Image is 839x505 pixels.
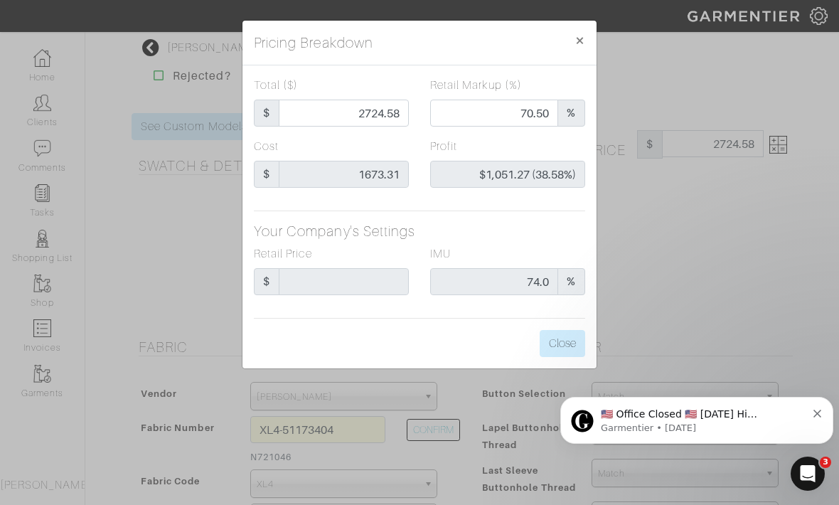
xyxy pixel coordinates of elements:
label: Retail Price [254,245,312,262]
span: $ [254,100,279,127]
input: Unit Price [279,100,409,127]
span: × [575,31,585,50]
iframe: Intercom notifications message [555,367,839,467]
h5: Your Company's Settings [254,223,585,240]
span: % [557,268,585,295]
iframe: Intercom live chat [791,457,825,491]
p: Message from Garmentier, sent 3w ago [46,55,252,68]
span: % [557,100,585,127]
button: Close [563,21,597,60]
span: $ [254,161,279,188]
h5: Pricing Breakdown [254,32,373,53]
label: Total ($) [254,77,298,94]
label: Retail Markup (%) [430,77,522,94]
span: 3 [820,457,831,468]
button: Close [540,330,585,357]
button: Dismiss notification [259,39,268,51]
label: Cost [254,138,279,155]
label: Profit [430,138,457,155]
span: ​🇺🇸 Office Closed 🇺🇸 [DATE] Hi [PERSON_NAME], In observance of [DATE], our office will be closed ... [46,41,247,151]
input: Markup % [430,100,558,127]
span: $ [254,268,279,295]
label: IMU [430,245,451,262]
